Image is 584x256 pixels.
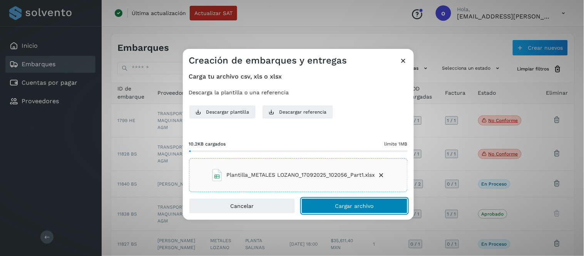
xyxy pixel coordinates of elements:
button: Descargar referencia [262,105,333,119]
button: Cancelar [189,198,295,214]
h3: Creación de embarques y entregas [189,55,347,66]
p: Descarga la plantilla o una referencia [189,89,408,96]
span: Plantilla_METALES LOZANO_17092025_102056_Part1.xlsx [226,171,375,179]
h4: Carga tu archivo csv, xls o xlsx [189,73,408,80]
button: Descargar plantilla [189,105,256,119]
span: Cancelar [230,203,254,209]
span: 10.2KB cargados [189,141,226,147]
span: límite 1MB [385,141,408,147]
span: Descargar plantilla [206,109,249,115]
span: Descargar referencia [279,109,327,115]
span: Cargar archivo [335,203,374,209]
button: Cargar archivo [301,198,408,214]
